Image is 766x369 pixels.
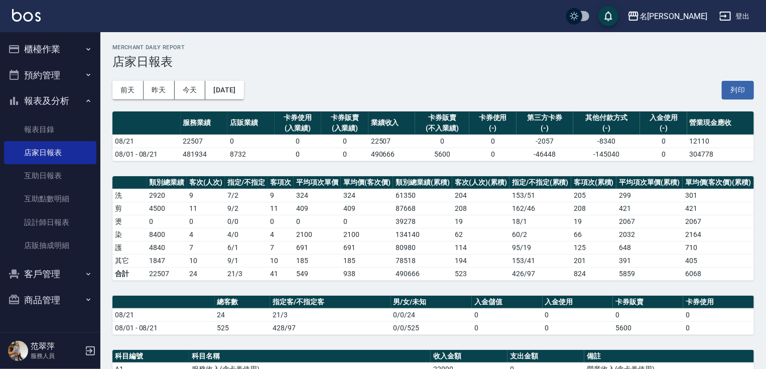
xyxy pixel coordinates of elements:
td: 204 [452,189,509,202]
td: 185 [294,254,341,267]
button: 昨天 [144,81,175,99]
td: 24 [187,267,225,280]
td: 6 / 1 [225,241,268,254]
th: 收入金額 [431,350,507,363]
th: 入金儲值 [472,296,542,309]
img: Logo [12,9,41,22]
td: 691 [294,241,341,254]
td: 304778 [687,148,754,161]
td: 0 [640,135,687,148]
td: 護 [112,241,147,254]
th: 卡券販賣 [613,296,683,309]
button: 今天 [175,81,206,99]
td: 648 [616,241,683,254]
td: 0 [613,308,683,321]
button: 櫃檯作業 [4,36,96,62]
td: 205 [571,189,616,202]
td: 87668 [393,202,452,215]
td: 0 [294,215,341,228]
div: 卡券使用 [277,112,319,123]
td: 80980 [393,241,452,254]
td: 409 [294,202,341,215]
td: 08/21 [112,308,215,321]
th: 店販業績 [227,111,275,135]
div: 卡券使用 [472,112,514,123]
td: 2100 [294,228,341,241]
td: 490666 [393,267,452,280]
td: 0/0/525 [391,321,472,334]
td: 4 [268,228,294,241]
td: 153 / 41 [509,254,571,267]
td: 7 / 2 [225,189,268,202]
div: 卡券販賣 [418,112,467,123]
th: 男/女/未知 [391,296,472,309]
td: 0 [472,308,542,321]
td: 燙 [112,215,147,228]
td: 9 [187,189,225,202]
td: 114 [452,241,509,254]
th: 單均價(客次價)(累積) [683,176,754,189]
td: 2067 [683,215,754,228]
button: 預約管理 [4,62,96,88]
p: 服務人員 [31,351,82,360]
td: 5859 [616,267,683,280]
td: 523 [452,267,509,280]
td: 洗 [112,189,147,202]
th: 類別總業績 [147,176,187,189]
a: 設計師日報表 [4,211,96,234]
td: 194 [452,254,509,267]
td: 525 [215,321,271,334]
button: save [598,6,618,26]
td: 490666 [368,148,416,161]
td: 41 [268,267,294,280]
td: 301 [683,189,754,202]
th: 指定/不指定 [225,176,268,189]
td: 19 [452,215,509,228]
td: 24 [215,308,271,321]
a: 報表目錄 [4,118,96,141]
td: 21/3 [225,267,268,280]
button: 列印 [722,81,754,99]
td: 134140 [393,228,452,241]
td: 0 [469,135,517,148]
td: 481934 [181,148,228,161]
td: 0 [227,135,275,148]
td: 62 [452,228,509,241]
th: 單均價(客次價) [341,176,393,189]
th: 支出金額 [507,350,584,363]
td: 0 [543,308,613,321]
td: 405 [683,254,754,267]
th: 服務業績 [181,111,228,135]
td: 0 [321,135,368,148]
th: 指定/不指定(累積) [509,176,571,189]
td: 7 [268,241,294,254]
td: 421 [616,202,683,215]
th: 科目名稱 [189,350,431,363]
td: 0 [469,148,517,161]
td: 10 [187,254,225,267]
td: 162 / 46 [509,202,571,215]
div: 第三方卡券 [519,112,571,123]
a: 互助日報表 [4,164,96,187]
table: a dense table [112,176,754,281]
td: 12110 [687,135,754,148]
td: 2164 [683,228,754,241]
th: 備註 [584,350,754,363]
div: 入金使用 [643,112,685,123]
td: 125 [571,241,616,254]
th: 客次(人次)(累積) [452,176,509,189]
td: 324 [294,189,341,202]
button: 前天 [112,81,144,99]
div: (入業績) [277,123,319,134]
td: 7 [187,241,225,254]
th: 類別總業績(累積) [393,176,452,189]
a: 店販抽成明細 [4,234,96,257]
td: 08/01 - 08/21 [112,148,181,161]
td: 691 [341,241,393,254]
div: (不入業績) [418,123,467,134]
button: 登出 [715,7,754,26]
td: 0 [683,308,754,321]
td: 0 [275,135,322,148]
div: (-) [643,123,685,134]
td: 9 / 1 [225,254,268,267]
